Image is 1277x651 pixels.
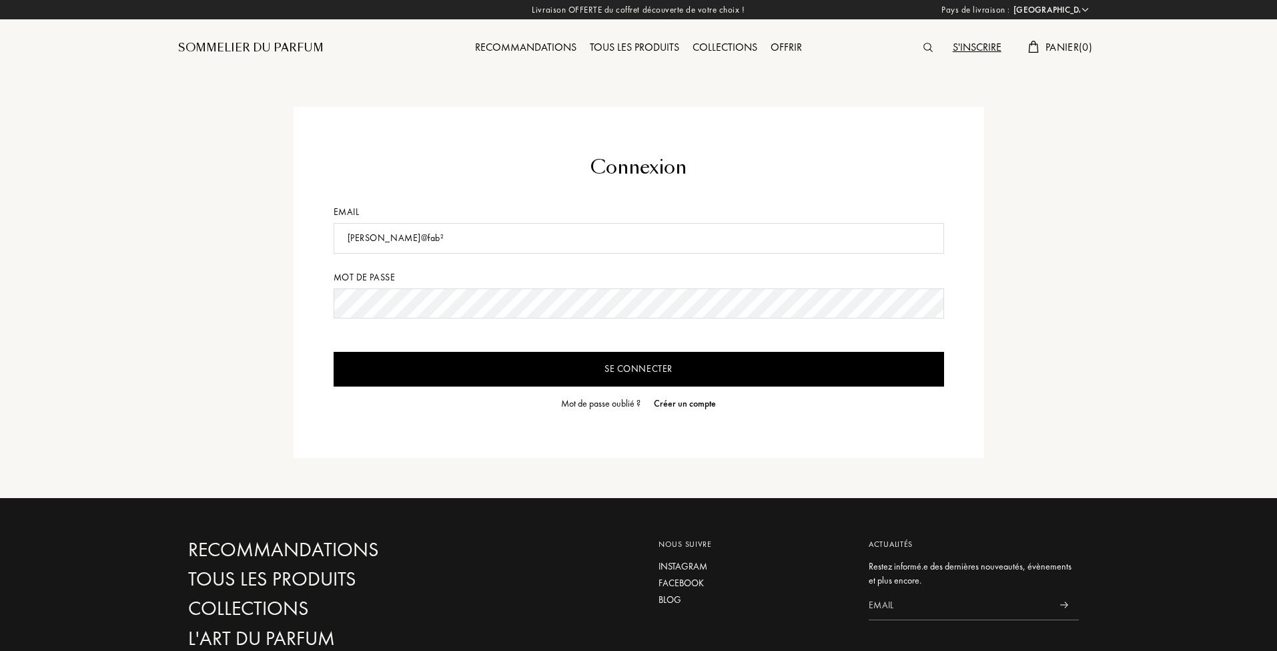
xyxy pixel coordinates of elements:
a: Instagram [659,560,849,574]
div: Actualités [869,538,1079,550]
a: S'inscrire [946,40,1008,54]
div: Connexion [334,154,944,182]
div: Recommandations [468,39,583,57]
div: Restez informé.e des dernières nouveautés, évènements et plus encore. [869,560,1079,588]
div: Créer un compte [654,397,716,411]
a: Collections [188,597,475,620]
a: Collections [686,40,764,54]
div: Collections [686,39,764,57]
div: Tous les produits [583,39,686,57]
input: Email [334,223,944,254]
div: Mot de passe [334,270,944,284]
input: Email [869,590,1049,620]
span: Panier ( 0 ) [1045,40,1092,54]
a: Sommelier du Parfum [178,40,324,56]
img: cart.svg [1028,41,1039,53]
a: Blog [659,593,849,607]
input: Se connecter [334,352,944,387]
a: L'Art du Parfum [188,627,475,650]
a: Tous les produits [188,568,475,591]
a: Recommandations [468,40,583,54]
div: Offrir [764,39,809,57]
img: search_icn.svg [923,43,933,52]
div: Mot de passe oublié ? [561,397,641,411]
span: Pays de livraison : [941,3,1010,17]
a: Facebook [659,576,849,590]
a: Recommandations [188,538,475,562]
a: Créer un compte [647,397,716,411]
div: Nous suivre [659,538,849,550]
div: S'inscrire [946,39,1008,57]
div: Email [334,205,944,219]
img: news_send.svg [1059,602,1068,608]
a: Tous les produits [583,40,686,54]
a: Offrir [764,40,809,54]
